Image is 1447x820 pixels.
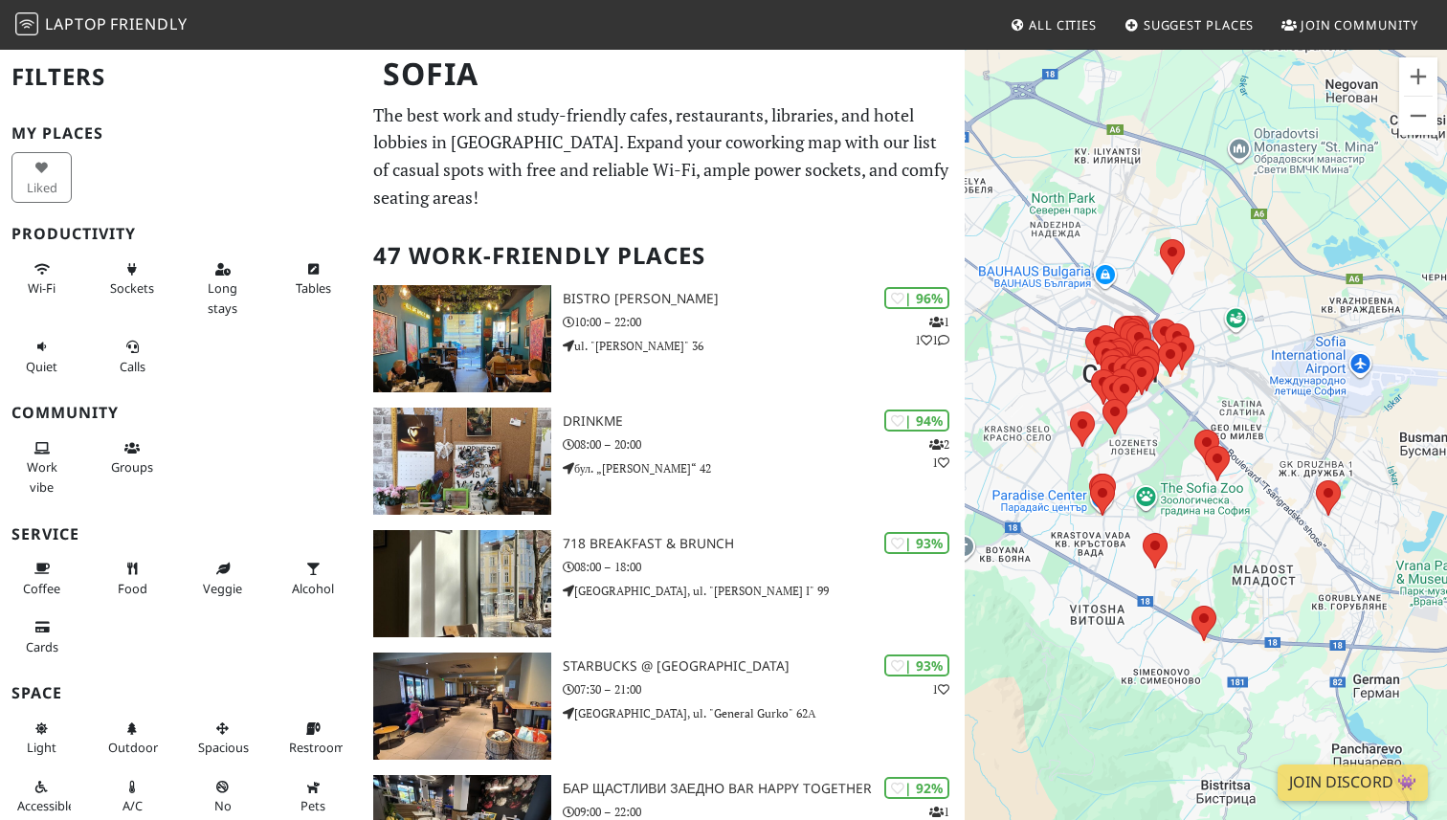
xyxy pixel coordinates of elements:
[102,254,163,304] button: Sockets
[1117,8,1262,42] a: Suggest Places
[373,285,551,392] img: Bistro Montanari
[929,435,949,472] p: 2 1
[301,797,325,814] span: Pet friendly
[17,797,75,814] span: Accessible
[362,653,965,760] a: Starbucks @ Sofia Center | 93% 1 Starbucks @ [GEOGRAPHIC_DATA] 07:30 – 21:00 [GEOGRAPHIC_DATA], u...
[108,739,158,756] span: Outdoor area
[884,777,949,799] div: | 92%
[192,553,253,604] button: Veggie
[102,432,163,483] button: Groups
[362,285,965,392] a: Bistro Montanari | 96% 111 Bistro [PERSON_NAME] 10:00 – 22:00 ul. "[PERSON_NAME]" 36
[11,225,350,243] h3: Productivity
[118,580,147,597] span: Food
[192,254,253,323] button: Long stays
[27,739,56,756] span: Natural light
[563,558,965,576] p: 08:00 – 18:00
[28,279,56,297] span: Stable Wi-Fi
[884,287,949,309] div: | 96%
[110,13,187,34] span: Friendly
[11,713,72,764] button: Light
[23,580,60,597] span: Coffee
[102,713,163,764] button: Outdoor
[373,101,953,211] p: The best work and study-friendly cafes, restaurants, libraries, and hotel lobbies in [GEOGRAPHIC_...
[563,658,965,675] h3: Starbucks @ [GEOGRAPHIC_DATA]
[120,358,145,375] span: Video/audio calls
[563,313,965,331] p: 10:00 – 22:00
[11,525,350,543] h3: Service
[198,739,249,756] span: Spacious
[1144,16,1255,33] span: Suggest Places
[884,410,949,432] div: | 94%
[563,680,965,698] p: 07:30 – 21:00
[884,654,949,676] div: | 93%
[1399,97,1437,135] button: Zoom out
[362,408,965,515] a: DrinkMe | 94% 21 DrinkMe 08:00 – 20:00 бул. „[PERSON_NAME]“ 42
[362,530,965,637] a: 718 Breakfast & Brunch | 93% 718 Breakfast & Brunch 08:00 – 18:00 [GEOGRAPHIC_DATA], ul. "[PERSON...
[932,680,949,698] p: 1
[11,684,350,702] h3: Space
[27,458,57,495] span: People working
[1399,57,1437,96] button: Zoom in
[1029,16,1097,33] span: All Cities
[110,279,154,297] span: Power sockets
[373,653,551,760] img: Starbucks @ Sofia Center
[884,532,949,554] div: | 93%
[111,458,153,476] span: Group tables
[15,9,188,42] a: LaptopFriendly LaptopFriendly
[208,279,237,316] span: Long stays
[283,553,344,604] button: Alcohol
[563,582,965,600] p: [GEOGRAPHIC_DATA], ul. "[PERSON_NAME] I" 99
[373,227,953,285] h2: 47 Work-Friendly Places
[292,580,334,597] span: Alcohol
[102,331,163,382] button: Calls
[283,254,344,304] button: Tables
[45,13,107,34] span: Laptop
[373,530,551,637] img: 718 Breakfast & Brunch
[373,408,551,515] img: DrinkMe
[296,279,331,297] span: Work-friendly tables
[563,291,965,307] h3: Bistro [PERSON_NAME]
[563,435,965,454] p: 08:00 – 20:00
[289,739,345,756] span: Restroom
[283,713,344,764] button: Restroom
[563,704,965,722] p: [GEOGRAPHIC_DATA], ul. "General Gurko" 62А
[11,404,350,422] h3: Community
[11,48,350,106] h2: Filters
[1274,8,1426,42] a: Join Community
[563,413,965,430] h3: DrinkMe
[367,48,961,100] h1: Sofia
[26,358,57,375] span: Quiet
[11,124,350,143] h3: My Places
[563,337,965,355] p: ul. "[PERSON_NAME]" 36
[203,580,242,597] span: Veggie
[122,797,143,814] span: Air conditioned
[1278,765,1428,801] a: Join Discord 👾
[11,432,72,502] button: Work vibe
[563,781,965,797] h3: Бар Щастливи Заедно Bar Happy Together
[26,638,58,655] span: Credit cards
[15,12,38,35] img: LaptopFriendly
[1002,8,1104,42] a: All Cities
[563,459,965,477] p: бул. „[PERSON_NAME]“ 42
[11,611,72,662] button: Cards
[1301,16,1418,33] span: Join Community
[11,254,72,304] button: Wi-Fi
[915,313,949,349] p: 1 1 1
[192,713,253,764] button: Spacious
[11,553,72,604] button: Coffee
[11,331,72,382] button: Quiet
[102,553,163,604] button: Food
[563,536,965,552] h3: 718 Breakfast & Brunch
